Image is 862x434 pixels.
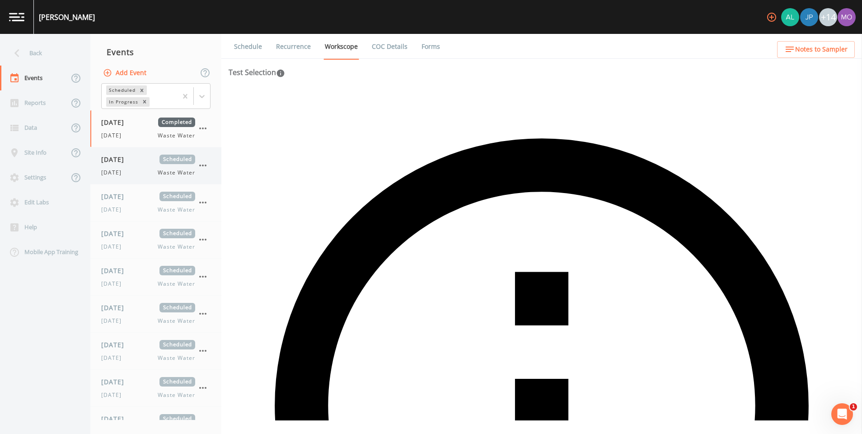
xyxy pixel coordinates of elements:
button: Notes to Sampler [777,41,855,58]
span: 1 [850,403,857,410]
span: Waste Water [158,317,195,325]
span: [DATE] [101,118,131,127]
div: jphillips@inframark.com [800,8,819,26]
div: Scheduled [106,85,137,95]
div: +14 [819,8,837,26]
span: [DATE] [101,303,131,312]
a: [DATE]Scheduled[DATE]Waste Water [90,333,221,370]
span: [DATE] [101,391,127,399]
span: Scheduled [159,155,195,164]
span: Notes to Sampler [795,44,848,55]
div: In Progress [106,97,140,107]
div: alexandria.coffman@inframark.com [781,8,800,26]
a: Schedule [233,34,263,59]
span: [DATE] [101,414,131,424]
span: [DATE] [101,229,131,238]
a: [DATE]Scheduled[DATE]Waste Water [90,184,221,222]
a: [DATE]Scheduled[DATE]Waste Water [90,222,221,259]
span: [DATE] [101,340,131,349]
span: [DATE] [101,317,127,325]
a: [DATE]Scheduled[DATE]Waste Water [90,296,221,333]
img: ab5bdaa6834902a6458e7acb4093b11c [781,8,799,26]
span: Scheduled [159,303,195,312]
span: Scheduled [159,414,195,424]
a: [DATE]Completed[DATE]Waste Water [90,110,221,147]
span: Scheduled [159,192,195,201]
img: e5df77a8b646eb52ef3ad048c1c29e95 [838,8,856,26]
span: Completed [158,118,195,127]
div: Test Selection [229,67,285,78]
img: bf571bbc19c7eab584a26b70727ef01c [800,8,818,26]
span: Scheduled [159,340,195,349]
span: Scheduled [159,266,195,275]
div: [PERSON_NAME] [39,12,95,23]
span: Waste Water [158,354,195,362]
button: Add Event [101,65,150,81]
a: COC Details [370,34,409,59]
span: [DATE] [101,132,127,140]
span: Waste Water [158,206,195,214]
span: Waste Water [158,243,195,251]
span: Waste Water [158,169,195,177]
span: Scheduled [159,377,195,387]
img: logo [9,13,24,21]
a: Forms [420,34,441,59]
div: Events [90,41,221,63]
a: Recurrence [275,34,312,59]
span: Waste Water [158,391,195,399]
span: Waste Water [158,132,195,140]
a: [DATE]Scheduled[DATE]Waste Water [90,259,221,296]
span: [DATE] [101,192,131,201]
iframe: Intercom live chat [831,403,853,425]
svg: In this section you'll be able to select the analytical test to run, based on the media type, and... [276,69,285,78]
span: [DATE] [101,377,131,387]
span: Waste Water [158,280,195,288]
a: [DATE]Scheduled[DATE]Waste Water [90,147,221,184]
a: [DATE]Scheduled[DATE]Waste Water [90,370,221,407]
span: [DATE] [101,354,127,362]
span: [DATE] [101,169,127,177]
span: [DATE] [101,206,127,214]
span: [DATE] [101,280,127,288]
a: Workscope [323,34,359,60]
span: [DATE] [101,243,127,251]
div: Remove In Progress [140,97,150,107]
span: Scheduled [159,229,195,238]
div: Remove Scheduled [137,85,147,95]
span: [DATE] [101,266,131,275]
span: [DATE] [101,155,131,164]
